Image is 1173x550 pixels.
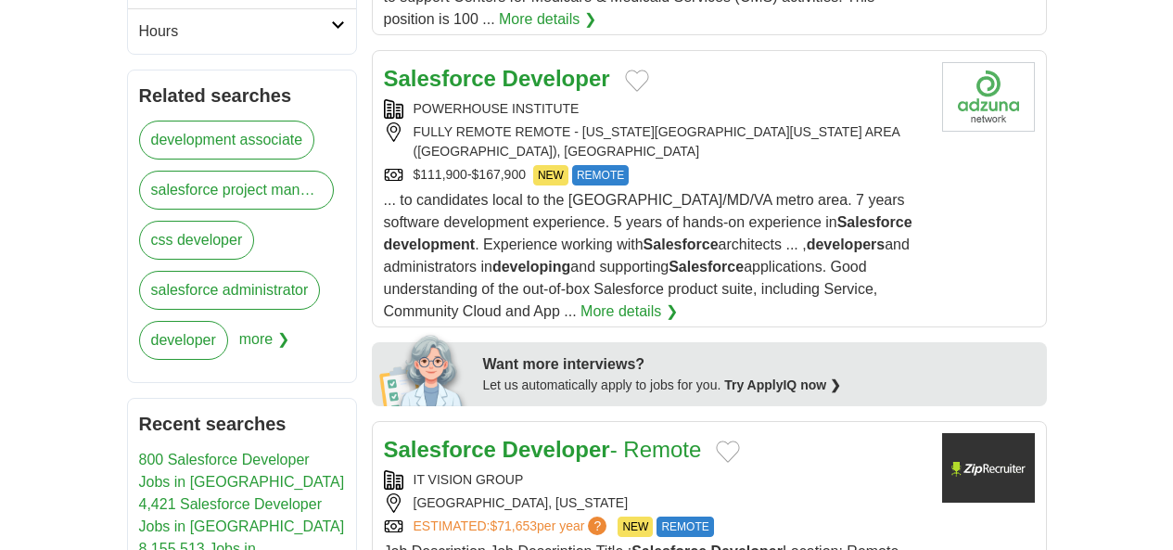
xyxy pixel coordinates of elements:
[483,353,1036,376] div: Want more interviews?
[384,165,927,185] div: $111,900-$167,900
[384,122,927,161] div: FULLY REMOTE REMOTE - [US_STATE][GEOGRAPHIC_DATA][US_STATE] AREA ([GEOGRAPHIC_DATA]), [GEOGRAPHIC...
[644,237,719,252] strong: Salesforce
[139,321,228,360] a: developer
[942,433,1035,503] img: Company logo
[384,99,927,119] div: POWERHOUSE INSTITUTE
[384,493,927,513] div: [GEOGRAPHIC_DATA], [US_STATE]
[139,221,255,260] a: css developer
[499,8,596,31] a: More details ❯
[139,82,345,109] h2: Related searches
[139,171,334,210] a: salesforce project manager
[384,237,476,252] strong: development
[139,410,345,438] h2: Recent searches
[379,332,469,406] img: apply-iq-scientist.png
[503,66,610,91] strong: Developer
[492,259,570,275] strong: developing
[239,321,289,371] span: more ❯
[580,301,678,323] a: More details ❯
[942,62,1035,132] img: Company logo
[414,517,611,537] a: ESTIMATED:$71,653per year?
[657,517,713,537] span: REMOTE
[384,470,927,490] div: IT VISION GROUP
[490,518,537,533] span: $71,653
[384,66,496,91] strong: Salesforce
[139,20,331,43] h2: Hours
[724,377,841,392] a: Try ApplyIQ now ❯
[588,517,606,535] span: ?
[128,8,356,54] a: Hours
[618,517,653,537] span: NEW
[384,192,912,319] span: ... to candidates local to the [GEOGRAPHIC_DATA]/MD/VA metro area. 7 years software development e...
[625,70,649,92] button: Add to favorite jobs
[807,237,885,252] strong: developers
[716,441,740,463] button: Add to favorite jobs
[384,66,610,91] a: Salesforce Developer
[139,452,345,490] a: 800 Salesforce Developer Jobs in [GEOGRAPHIC_DATA]
[139,496,345,534] a: 4,421 Salesforce Developer Jobs in [GEOGRAPHIC_DATA]
[533,165,568,185] span: NEW
[384,437,496,462] strong: Salesforce
[572,165,629,185] span: REMOTE
[483,376,1036,395] div: Let us automatically apply to jobs for you.
[669,259,744,275] strong: Salesforce
[139,121,315,160] a: development associate
[503,437,610,462] strong: Developer
[384,437,702,462] a: Salesforce Developer- Remote
[837,214,912,230] strong: Salesforce
[139,271,321,310] a: salesforce administrator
